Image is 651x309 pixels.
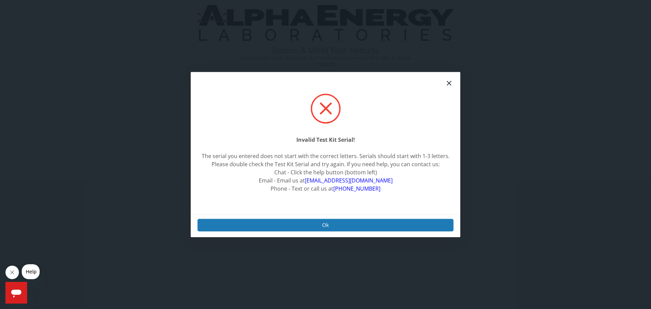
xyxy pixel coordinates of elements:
[5,266,19,279] iframe: Close message
[305,177,393,184] a: [EMAIL_ADDRESS][DOMAIN_NAME]
[296,136,355,143] strong: Invalid Test Kit Serial!
[5,282,27,304] iframe: Button to launch messaging window
[202,160,450,168] div: Please double check the Test Kit Serial and try again. If you need help, you can contact us:
[259,169,393,192] span: Chat - Click the help button (bottom left) Email - Email us at Phone - Text or call us at
[333,185,380,192] a: [PHONE_NUMBER]
[22,264,40,279] iframe: Message from company
[202,152,450,160] div: The serial you entered does not start with the correct letters. Serials should start with 1-3 let...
